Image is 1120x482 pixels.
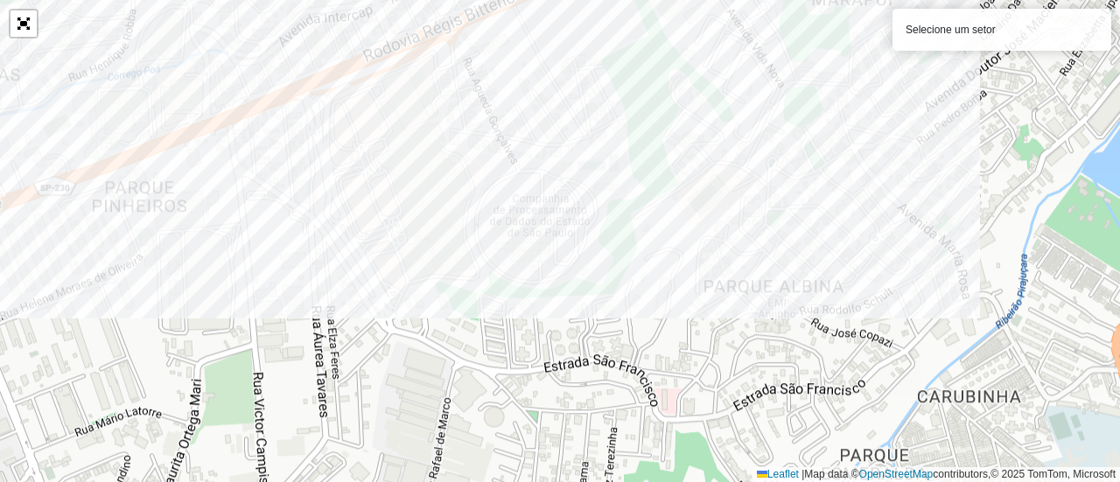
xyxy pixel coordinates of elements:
a: OpenStreetMap [859,468,934,480]
a: Leaflet [757,468,799,480]
div: Selecione um setor [892,9,1111,51]
a: Abrir mapa em tela cheia [10,10,37,37]
span: | [801,468,804,480]
div: Map data © contributors,© 2025 TomTom, Microsoft [752,467,1120,482]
